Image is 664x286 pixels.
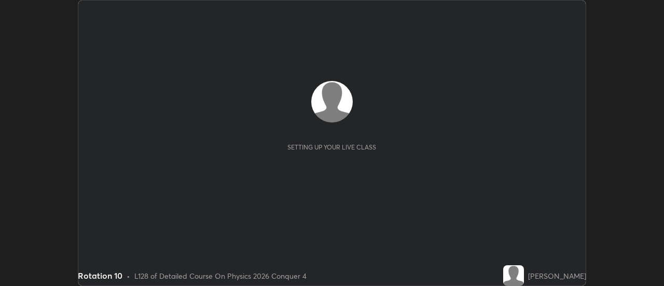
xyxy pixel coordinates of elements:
div: [PERSON_NAME] [528,270,586,281]
div: L128 of Detailed Course On Physics 2026 Conquer 4 [134,270,307,281]
div: Rotation 10 [78,269,122,282]
div: • [127,270,130,281]
img: default.png [503,265,524,286]
div: Setting up your live class [287,143,376,151]
img: default.png [311,81,353,122]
